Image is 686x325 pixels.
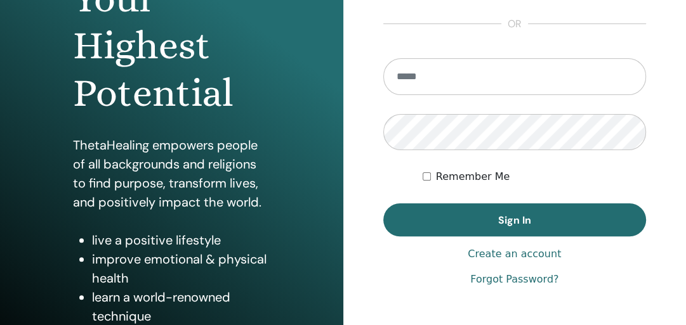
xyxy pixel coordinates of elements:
span: Sign In [498,213,531,227]
p: ThetaHealing empowers people of all backgrounds and religions to find purpose, transform lives, a... [73,136,270,212]
span: or [501,16,528,32]
button: Sign In [383,203,647,236]
a: Create an account [468,246,561,262]
li: improve emotional & physical health [92,250,270,288]
label: Remember Me [436,169,510,184]
a: Forgot Password? [470,272,558,287]
div: Keep me authenticated indefinitely or until I manually logout [423,169,646,184]
li: live a positive lifestyle [92,231,270,250]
